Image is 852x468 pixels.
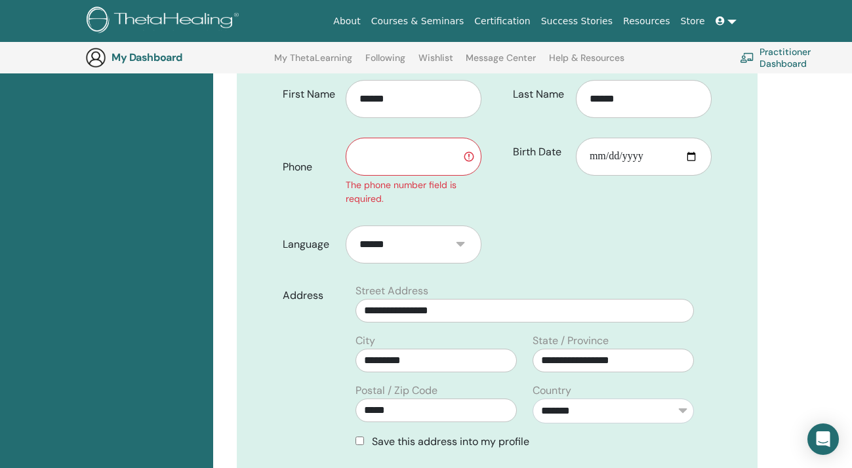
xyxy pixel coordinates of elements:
[366,9,470,33] a: Courses & Seminars
[549,52,624,73] a: Help & Resources
[273,232,346,257] label: Language
[274,52,352,73] a: My ThetaLearning
[536,9,618,33] a: Success Stories
[328,9,365,33] a: About
[618,9,676,33] a: Resources
[676,9,710,33] a: Store
[87,7,243,36] img: logo.png
[469,9,535,33] a: Certification
[365,52,405,73] a: Following
[355,383,437,399] label: Postal / Zip Code
[740,52,754,63] img: chalkboard-teacher.svg
[355,283,428,299] label: Street Address
[503,140,576,165] label: Birth Date
[355,333,375,349] label: City
[346,178,481,206] div: The phone number field is required.
[372,435,529,448] span: Save this address into my profile
[273,283,348,308] label: Address
[533,383,571,399] label: Country
[503,82,576,107] label: Last Name
[273,82,346,107] label: First Name
[466,52,536,73] a: Message Center
[273,155,346,180] label: Phone
[85,47,106,68] img: generic-user-icon.jpg
[807,423,839,455] div: Open Intercom Messenger
[533,333,609,349] label: State / Province
[112,51,243,64] h3: My Dashboard
[740,43,851,72] a: Practitioner Dashboard
[418,52,453,73] a: Wishlist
